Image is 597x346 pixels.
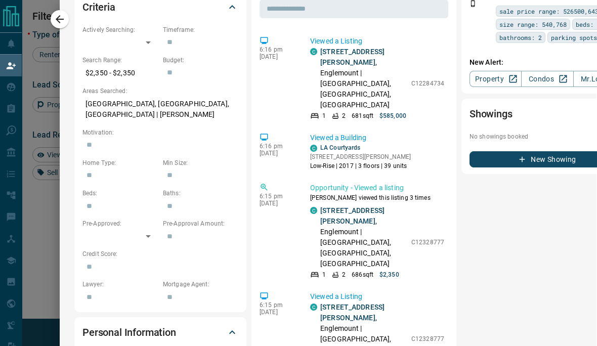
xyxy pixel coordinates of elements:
[470,106,513,122] h2: Showings
[322,270,326,279] p: 1
[320,206,385,225] a: [STREET_ADDRESS][PERSON_NAME]
[163,56,238,65] p: Budget:
[379,270,399,279] p: $2,350
[411,79,444,88] p: C12284734
[163,189,238,198] p: Baths:
[82,56,158,65] p: Search Range:
[82,158,158,167] p: Home Type:
[320,48,385,66] a: [STREET_ADDRESS][PERSON_NAME]
[82,249,238,258] p: Credit Score:
[260,200,295,207] p: [DATE]
[310,183,444,193] p: Opportunity - Viewed a listing
[411,238,444,247] p: C12328777
[163,219,238,228] p: Pre-Approval Amount:
[260,46,295,53] p: 6:16 pm
[82,25,158,34] p: Actively Searching:
[352,111,373,120] p: 681 sqft
[82,219,158,228] p: Pre-Approved:
[310,48,317,55] div: condos.ca
[411,334,444,343] p: C12328777
[310,133,444,143] p: Viewed a Building
[82,96,238,123] p: [GEOGRAPHIC_DATA], [GEOGRAPHIC_DATA], [GEOGRAPHIC_DATA] | [PERSON_NAME]
[310,161,411,170] p: Low-Rise | 2017 | 3 floors | 39 units
[310,152,411,161] p: [STREET_ADDRESS][PERSON_NAME]
[260,53,295,60] p: [DATE]
[470,71,522,87] a: Property
[322,111,326,120] p: 1
[82,280,158,289] p: Lawyer:
[260,309,295,316] p: [DATE]
[82,87,238,96] p: Areas Searched:
[310,145,317,152] div: condos.ca
[310,36,444,47] p: Viewed a Listing
[379,111,406,120] p: $585,000
[82,128,238,137] p: Motivation:
[260,301,295,309] p: 6:15 pm
[163,158,238,167] p: Min Size:
[342,270,346,279] p: 2
[320,144,360,151] a: LA Courtyards
[499,32,542,42] span: bathrooms: 2
[82,320,238,344] div: Personal Information
[82,65,158,81] p: $2,350 - $2,350
[310,304,317,311] div: condos.ca
[82,189,158,198] p: Beds:
[163,280,238,289] p: Mortgage Agent:
[499,19,567,29] span: size range: 540,768
[310,207,317,214] div: condos.ca
[310,193,444,202] p: [PERSON_NAME] viewed this listing 3 times
[163,25,238,34] p: Timeframe:
[342,111,346,120] p: 2
[320,205,406,269] p: , Englemount | [GEOGRAPHIC_DATA], [GEOGRAPHIC_DATA], [GEOGRAPHIC_DATA]
[260,193,295,200] p: 6:15 pm
[352,270,373,279] p: 686 sqft
[320,303,385,322] a: [STREET_ADDRESS][PERSON_NAME]
[320,47,406,110] p: , Englemount | [GEOGRAPHIC_DATA], [GEOGRAPHIC_DATA], [GEOGRAPHIC_DATA]
[521,71,573,87] a: Condos
[260,150,295,157] p: [DATE]
[260,143,295,150] p: 6:16 pm
[310,291,444,302] p: Viewed a Listing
